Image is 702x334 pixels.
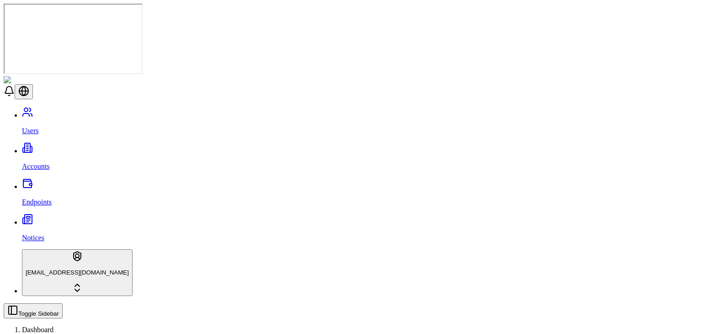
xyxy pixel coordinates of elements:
[4,76,58,84] img: ShieldPay Logo
[22,127,698,135] p: Users
[18,310,59,317] span: Toggle Sidebar
[22,162,698,171] p: Accounts
[22,249,133,296] button: [EMAIL_ADDRESS][DOMAIN_NAME]
[4,303,63,318] button: Toggle Sidebar
[22,111,698,135] a: Users
[22,183,698,206] a: Endpoints
[22,234,698,242] p: Notices
[22,147,698,171] a: Accounts
[22,198,698,206] p: Endpoints
[26,269,129,276] p: [EMAIL_ADDRESS][DOMAIN_NAME]
[22,326,53,334] a: Dashboard
[22,218,698,242] a: Notices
